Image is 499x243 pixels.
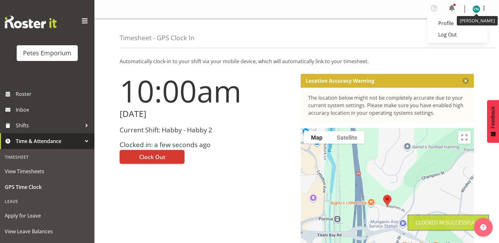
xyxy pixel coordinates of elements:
[416,219,481,226] div: Clocked in Successfully
[139,153,165,161] span: Clock Out
[16,89,91,99] span: Roster
[427,18,488,29] a: Profile
[23,48,71,58] div: Petes Emporium
[330,131,365,144] button: Show satellite imagery
[120,109,293,119] h2: [DATE]
[120,150,184,164] button: Clock Out
[120,74,293,108] h1: 10:00am
[462,78,469,84] button: Close message
[5,16,57,28] img: Rosterit website logo
[16,121,82,130] span: Shifts
[5,167,90,176] span: View Timesheets
[458,131,471,144] button: Toggle fullscreen view
[120,34,195,41] h4: Timesheet - GPS Clock In
[120,58,474,65] p: Automatically clock-in to your shift via your mobile device, which will automatically link to you...
[308,94,467,117] div: The location below might not be completely accurate due to your current system settings. Please m...
[5,211,90,220] span: Apply for Leave
[2,208,93,224] a: Apply for Leave
[16,136,82,146] span: Time & Attendance
[2,151,93,163] div: Timesheet
[427,29,488,40] a: Log Out
[5,227,90,236] span: View Leave Balances
[487,100,499,143] button: Feedback - Show survey
[2,224,93,239] a: View Leave Balances
[490,106,496,128] span: Feedback
[120,141,293,148] h3: Clocked in: a few seconds ago
[473,5,480,13] img: christine-neville11214.jpg
[306,78,374,84] p: Location Accuracy Warning
[2,195,93,208] div: Leave
[120,126,293,134] h3: Current Shift: Habby - Habby 2
[2,163,93,179] a: View Timesheets
[16,105,91,114] span: Inbox
[5,182,90,192] span: GPS Time Clock
[480,224,486,230] img: help-xxl-2.png
[304,131,330,144] button: Show street map
[2,179,93,195] a: GPS Time Clock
